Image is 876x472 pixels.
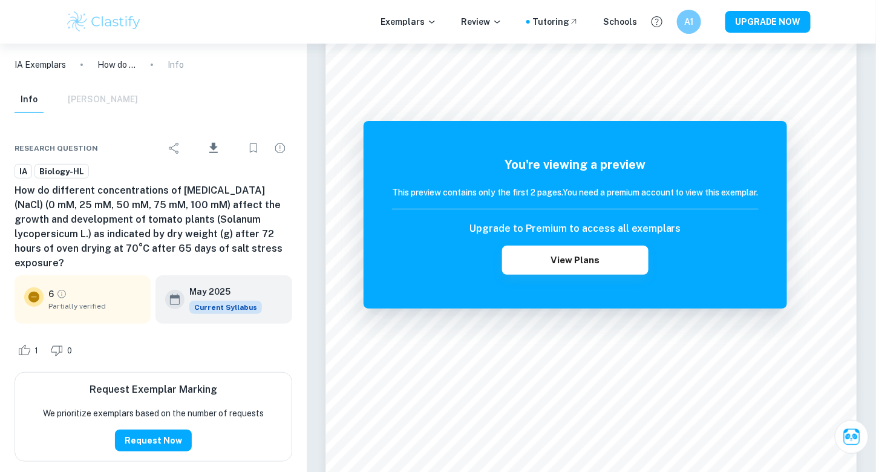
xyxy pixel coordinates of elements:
[15,183,292,270] h6: How do different concentrations of [MEDICAL_DATA] (NaCl) (0 mM, 25 mM, 50 mM, 75 mM, 100 mM) affe...
[532,15,579,28] a: Tutoring
[682,15,696,28] h6: A1
[35,166,88,178] span: Biology-HL
[15,341,45,360] div: Like
[603,15,637,28] a: Schools
[28,345,45,357] span: 1
[115,430,192,451] button: Request Now
[48,301,141,312] span: Partially verified
[168,58,184,71] p: Info
[56,289,67,300] a: Grade partially verified
[392,186,759,199] h6: This preview contains only the first 2 pages. You need a premium account to view this exemplar.
[97,58,136,71] p: How do different concentrations of [MEDICAL_DATA] (NaCl) (0 mM, 25 mM, 50 mM, 75 mM, 100 mM) affe...
[90,382,217,397] h6: Request Exemplar Marking
[189,301,262,314] span: Current Syllabus
[15,166,31,178] span: IA
[461,15,502,28] p: Review
[189,133,239,164] div: Download
[48,287,54,301] p: 6
[469,221,681,236] h6: Upgrade to Premium to access all exemplars
[65,10,142,34] img: Clastify logo
[15,58,66,71] a: IA Exemplars
[47,341,79,360] div: Dislike
[241,136,266,160] div: Bookmark
[34,164,89,179] a: Biology-HL
[677,10,701,34] button: A1
[502,246,649,275] button: View Plans
[189,301,262,314] div: This exemplar is based on the current syllabus. Feel free to refer to it for inspiration/ideas wh...
[189,285,252,298] h6: May 2025
[15,87,44,113] button: Info
[647,11,667,32] button: Help and Feedback
[268,136,292,160] div: Report issue
[835,420,869,454] button: Ask Clai
[392,156,759,174] h5: You're viewing a preview
[15,143,98,154] span: Research question
[15,164,32,179] a: IA
[162,136,186,160] div: Share
[381,15,437,28] p: Exemplars
[60,345,79,357] span: 0
[725,11,811,33] button: UPGRADE NOW
[43,407,264,420] p: We prioritize exemplars based on the number of requests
